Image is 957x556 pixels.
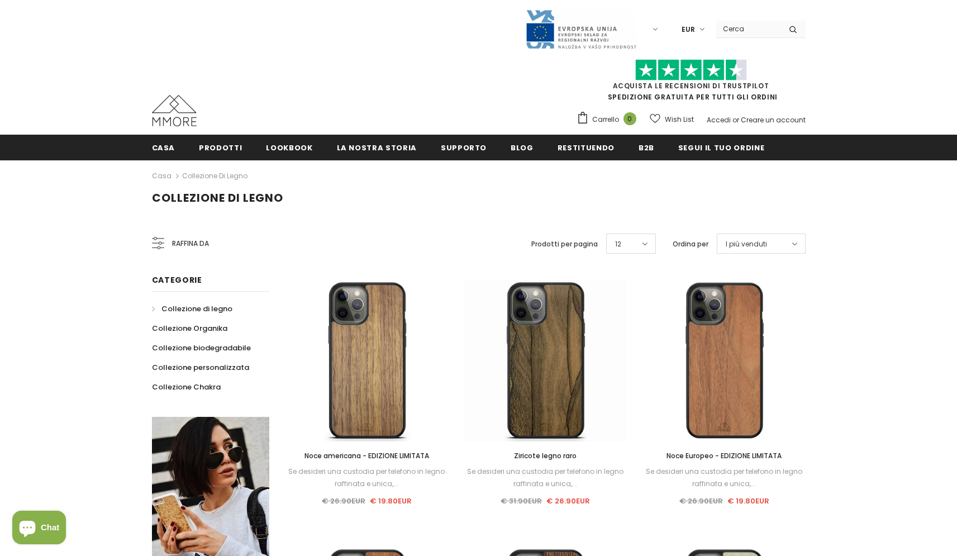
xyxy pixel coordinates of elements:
[464,450,626,462] a: Ziricote legno raro
[286,450,448,462] a: Noce americana - EDIZIONE LIMITATA
[441,135,487,160] a: supporto
[639,135,654,160] a: B2B
[152,362,249,373] span: Collezione personalizzata
[464,465,626,490] div: Se desideri una custodia per telefono in legno raffinata e unica,...
[152,382,221,392] span: Collezione Chakra
[161,303,232,314] span: Collezione di legno
[666,451,782,460] span: Noce Europeo - EDIZIONE LIMITATA
[266,135,312,160] a: Lookbook
[152,319,227,338] a: Collezione Organika
[337,135,417,160] a: La nostra storia
[501,496,542,506] span: € 31.90EUR
[514,451,577,460] span: Ziricote legno raro
[152,95,197,126] img: Casi MMORE
[152,190,283,206] span: Collezione di legno
[199,142,242,153] span: Prodotti
[741,115,806,125] a: Creare un account
[650,110,694,129] a: Wish List
[525,24,637,34] a: Javni Razpis
[678,142,764,153] span: Segui il tuo ordine
[673,239,708,250] label: Ordina per
[682,24,695,35] span: EUR
[337,142,417,153] span: La nostra storia
[577,111,642,128] a: Carrello 0
[152,377,221,397] a: Collezione Chakra
[152,135,175,160] a: Casa
[592,114,619,125] span: Carrello
[152,299,232,319] a: Collezione di legno
[152,358,249,377] a: Collezione personalizzata
[716,21,780,37] input: Search Site
[304,451,429,460] span: Noce americana - EDIZIONE LIMITATA
[635,59,747,81] img: Fidati di Pilot Stars
[199,135,242,160] a: Prodotti
[152,169,172,183] a: Casa
[665,114,694,125] span: Wish List
[266,142,312,153] span: Lookbook
[152,343,251,353] span: Collezione biodegradabile
[639,142,654,153] span: B2B
[286,465,448,490] div: Se desideri una custodia per telefono in legno raffinata e unica,...
[577,64,806,102] span: SPEDIZIONE GRATUITA PER TUTTI GLI ORDINI
[322,496,365,506] span: € 26.90EUR
[726,239,767,250] span: I più venduti
[172,237,209,250] span: Raffina da
[707,115,731,125] a: Accedi
[558,135,615,160] a: Restituendo
[531,239,598,250] label: Prodotti per pagina
[152,323,227,334] span: Collezione Organika
[643,465,805,490] div: Se desideri una custodia per telefono in legno raffinata e unica,...
[152,142,175,153] span: Casa
[643,450,805,462] a: Noce Europeo - EDIZIONE LIMITATA
[182,171,247,180] a: Collezione di legno
[511,142,534,153] span: Blog
[546,496,590,506] span: € 26.90EUR
[727,496,769,506] span: € 19.80EUR
[9,511,69,547] inbox-online-store-chat: Shopify online store chat
[152,274,202,286] span: Categorie
[678,135,764,160] a: Segui il tuo ordine
[511,135,534,160] a: Blog
[613,81,769,91] a: Acquista le recensioni di TrustPilot
[152,338,251,358] a: Collezione biodegradabile
[370,496,412,506] span: € 19.80EUR
[732,115,739,125] span: or
[558,142,615,153] span: Restituendo
[525,9,637,50] img: Javni Razpis
[623,112,636,125] span: 0
[679,496,723,506] span: € 26.90EUR
[615,239,621,250] span: 12
[441,142,487,153] span: supporto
